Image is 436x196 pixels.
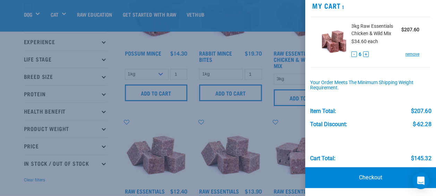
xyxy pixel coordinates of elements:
span: $34.60 each [351,39,378,44]
a: Checkout [305,167,436,188]
span: 3kg Raw Essentials Chicken & Wild Mix [351,23,401,37]
span: 6 [359,51,361,58]
div: Open Intercom Messenger [412,172,429,189]
div: Item Total: [310,108,336,114]
button: + [363,51,369,57]
div: Your order meets the minimum shipping weight requirement. [310,80,431,91]
div: Cart total: [310,155,335,162]
button: - [351,51,357,57]
h2: My Cart [305,2,436,10]
img: Raw Essentials Chicken & Wild Mix [322,23,346,58]
div: $207.60 [411,108,431,114]
div: Total Discount: [310,121,347,128]
div: $-62.28 [413,121,431,128]
a: remove [405,51,419,57]
div: $145.32 [411,155,431,162]
span: 1 [341,6,345,8]
strong: $207.60 [401,27,419,32]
